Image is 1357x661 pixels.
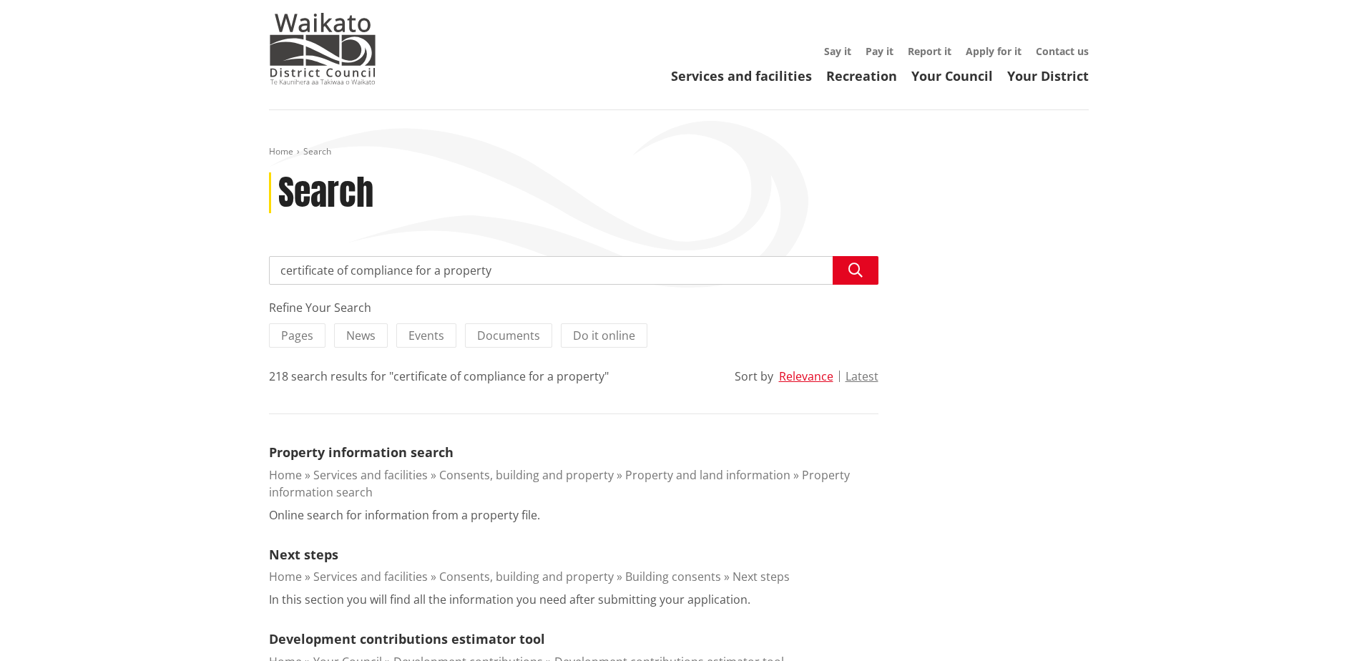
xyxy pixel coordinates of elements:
[408,328,444,343] span: Events
[439,569,614,584] a: Consents, building and property
[269,506,540,524] p: Online search for information from a property file.
[269,256,878,285] input: Search input
[824,44,851,58] a: Say it
[281,328,313,343] span: Pages
[439,467,614,483] a: Consents, building and property
[1007,67,1089,84] a: Your District
[908,44,951,58] a: Report it
[866,44,893,58] a: Pay it
[269,591,750,608] p: In this section you will find all the information you need after submitting your application.
[269,145,293,157] a: Home
[269,368,609,385] div: 218 search results for "certificate of compliance for a property"
[269,630,545,647] a: Development contributions estimator tool
[269,299,878,316] div: Refine Your Search
[826,67,897,84] a: Recreation
[269,467,302,483] a: Home
[911,67,993,84] a: Your Council
[625,467,790,483] a: Property and land information
[966,44,1022,58] a: Apply for it
[269,546,338,563] a: Next steps
[671,67,812,84] a: Services and facilities
[269,13,376,84] img: Waikato District Council - Te Kaunihera aa Takiwaa o Waikato
[313,569,428,584] a: Services and facilities
[269,146,1089,158] nav: breadcrumb
[625,569,721,584] a: Building consents
[733,569,790,584] a: Next steps
[269,569,302,584] a: Home
[573,328,635,343] span: Do it online
[269,444,454,461] a: Property information search
[303,145,331,157] span: Search
[1036,44,1089,58] a: Contact us
[477,328,540,343] span: Documents
[269,467,850,500] a: Property information search
[779,370,833,383] button: Relevance
[346,328,376,343] span: News
[313,467,428,483] a: Services and facilities
[1291,601,1343,652] iframe: Messenger Launcher
[735,368,773,385] div: Sort by
[846,370,878,383] button: Latest
[278,172,373,214] h1: Search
